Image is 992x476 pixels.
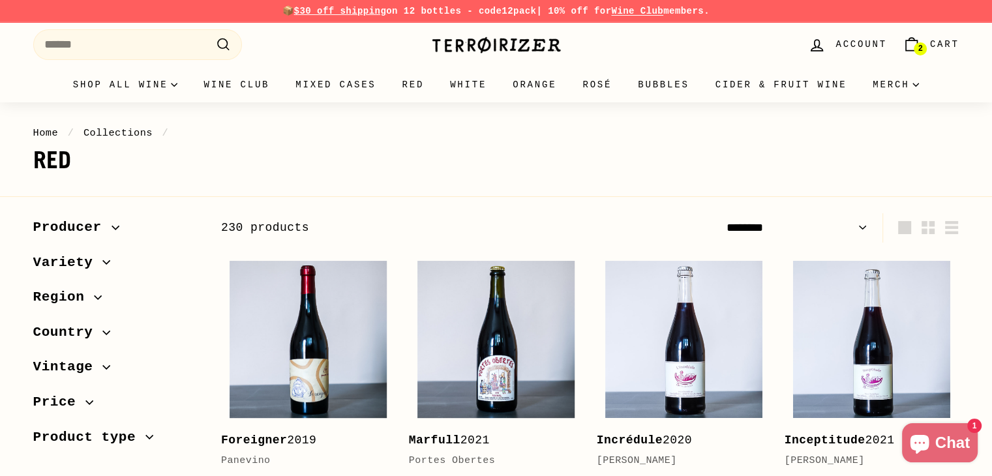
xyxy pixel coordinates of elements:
[33,388,200,423] button: Price
[389,67,437,102] a: Red
[597,434,663,447] b: Incrédule
[294,6,387,16] span: $30 off shipping
[33,252,103,274] span: Variety
[597,431,759,450] div: 2020
[785,431,946,450] div: 2021
[409,431,571,450] div: 2021
[502,6,536,16] strong: 12pack
[190,67,282,102] a: Wine Club
[33,216,112,239] span: Producer
[702,67,860,102] a: Cider & Fruit Wine
[83,127,153,139] a: Collections
[221,453,383,469] div: Panevino
[33,426,146,449] span: Product type
[437,67,500,102] a: White
[33,318,200,353] button: Country
[860,67,932,102] summary: Merch
[930,37,959,52] span: Cart
[500,67,569,102] a: Orange
[33,423,200,458] button: Product type
[835,37,886,52] span: Account
[65,127,78,139] span: /
[60,67,191,102] summary: Shop all wine
[597,453,759,469] div: [PERSON_NAME]
[33,283,200,318] button: Region
[33,213,200,248] button: Producer
[625,67,702,102] a: Bubbles
[33,125,959,141] nav: breadcrumbs
[33,321,103,344] span: Country
[409,434,460,447] b: Marfull
[7,67,985,102] div: Primary
[33,4,959,18] p: 📦 on 12 bottles - code | 10% off for members.
[569,67,625,102] a: Rosé
[33,356,103,378] span: Vintage
[895,25,967,64] a: Cart
[918,44,922,53] span: 2
[221,218,590,237] div: 230 products
[221,434,287,447] b: Foreigner
[611,6,663,16] a: Wine Club
[159,127,172,139] span: /
[221,431,383,450] div: 2019
[898,423,982,466] inbox-online-store-chat: Shopify online store chat
[800,25,894,64] a: Account
[409,453,571,469] div: Portes Obertes
[33,353,200,388] button: Vintage
[785,453,946,469] div: [PERSON_NAME]
[33,147,959,173] h1: Red
[33,286,95,308] span: Region
[785,434,865,447] b: Inceptitude
[33,248,200,284] button: Variety
[33,127,59,139] a: Home
[33,391,86,413] span: Price
[282,67,389,102] a: Mixed Cases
